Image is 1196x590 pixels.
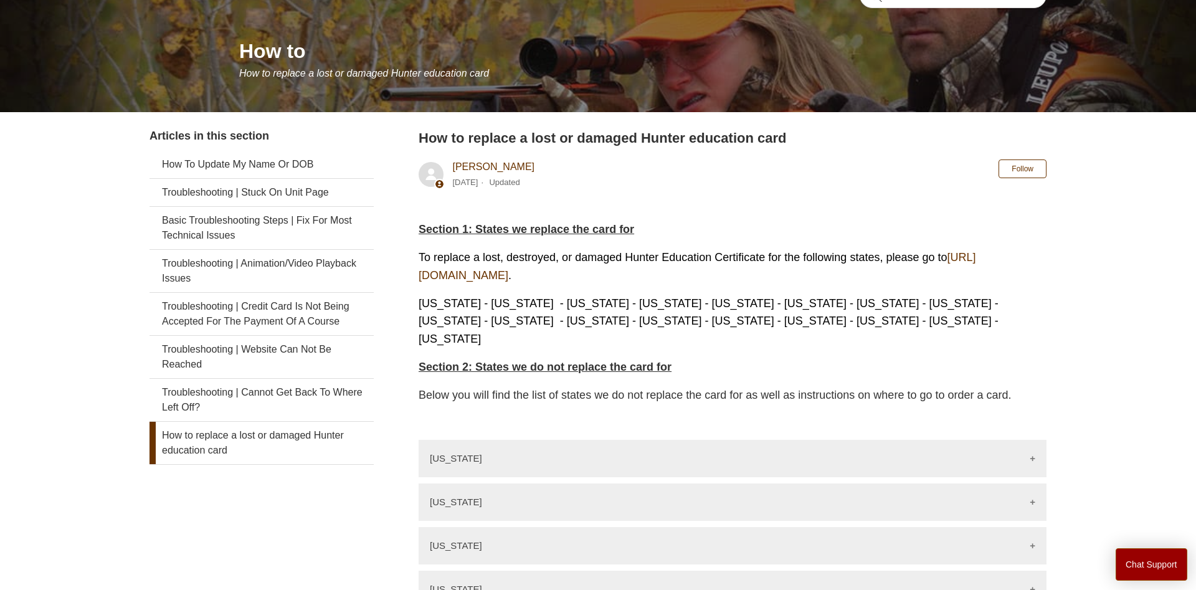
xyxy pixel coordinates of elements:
a: Troubleshooting | Animation/Video Playback Issues [149,250,374,292]
p: [US_STATE] [430,453,482,464]
a: How To Update My Name Or DOB [149,151,374,178]
span: To replace a lost, destroyed, or damaged Hunter Education Certificate for the following states, p... [419,251,976,282]
span: [US_STATE] - [US_STATE] - [US_STATE] - [US_STATE] - [US_STATE] - [US_STATE] - [US_STATE] - [US_ST... [419,297,999,346]
button: Chat Support [1116,548,1187,581]
span: How to replace a lost or damaged Hunter education card [239,68,489,79]
p: [US_STATE] [430,497,482,507]
span: Section 1: States we replace the card for [419,223,634,236]
a: [URL][DOMAIN_NAME] [419,251,976,282]
p: [US_STATE] [430,540,482,551]
a: Troubleshooting | Website Can Not Be Reached [149,336,374,378]
time: 11/20/2023, 10:20 [452,178,478,187]
h2: How to replace a lost or damaged Hunter education card [419,128,1046,148]
a: Troubleshooting | Cannot Get Back To Where Left Off? [149,379,374,421]
button: Follow Article [999,159,1046,178]
a: Basic Troubleshooting Steps | Fix For Most Technical Issues [149,207,374,249]
span: Articles in this section [149,130,269,142]
h1: How to [239,36,1046,66]
a: Troubleshooting | Stuck On Unit Page [149,179,374,206]
span: Below you will find the list of states we do not replace the card for as well as instructions on ... [419,389,1012,401]
li: Updated [489,178,520,187]
strong: Section 2: States we do not replace the card for [419,361,672,373]
a: Troubleshooting | Credit Card Is Not Being Accepted For The Payment Of A Course [149,293,374,335]
a: [PERSON_NAME] [452,161,534,172]
a: How to replace a lost or damaged Hunter education card [149,422,374,464]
